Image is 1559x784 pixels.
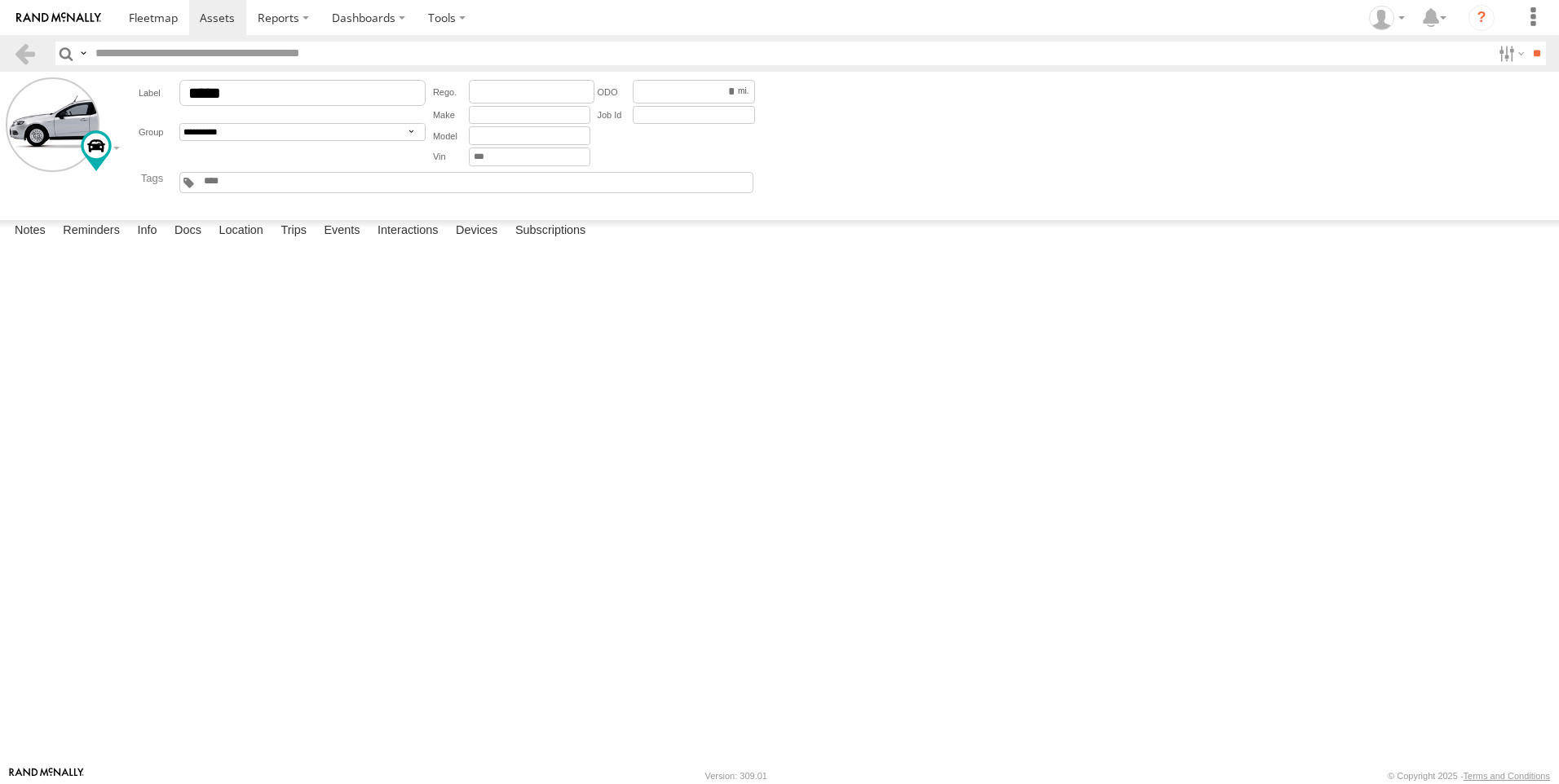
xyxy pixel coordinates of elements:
label: Search Filter Options [1492,42,1527,65]
div: Change Map Icon [81,130,112,171]
label: Docs [166,220,210,243]
div: © Copyright 2025 - [1388,771,1550,781]
a: Back to previous Page [13,42,37,65]
label: Events [316,220,368,243]
label: Info [129,220,165,243]
i: ? [1468,5,1495,31]
label: Notes [7,220,54,243]
label: Search Query [77,42,90,65]
img: rand-logo.svg [16,12,101,24]
label: Location [210,220,272,243]
label: Reminders [55,220,128,243]
label: Interactions [369,220,447,243]
label: Devices [448,220,506,243]
a: Terms and Conditions [1464,771,1550,781]
label: Trips [272,220,315,243]
label: Subscriptions [507,220,594,243]
div: Robert Robinson [1363,6,1411,30]
div: Version: 309.01 [705,771,767,781]
a: Visit our Website [9,768,84,784]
